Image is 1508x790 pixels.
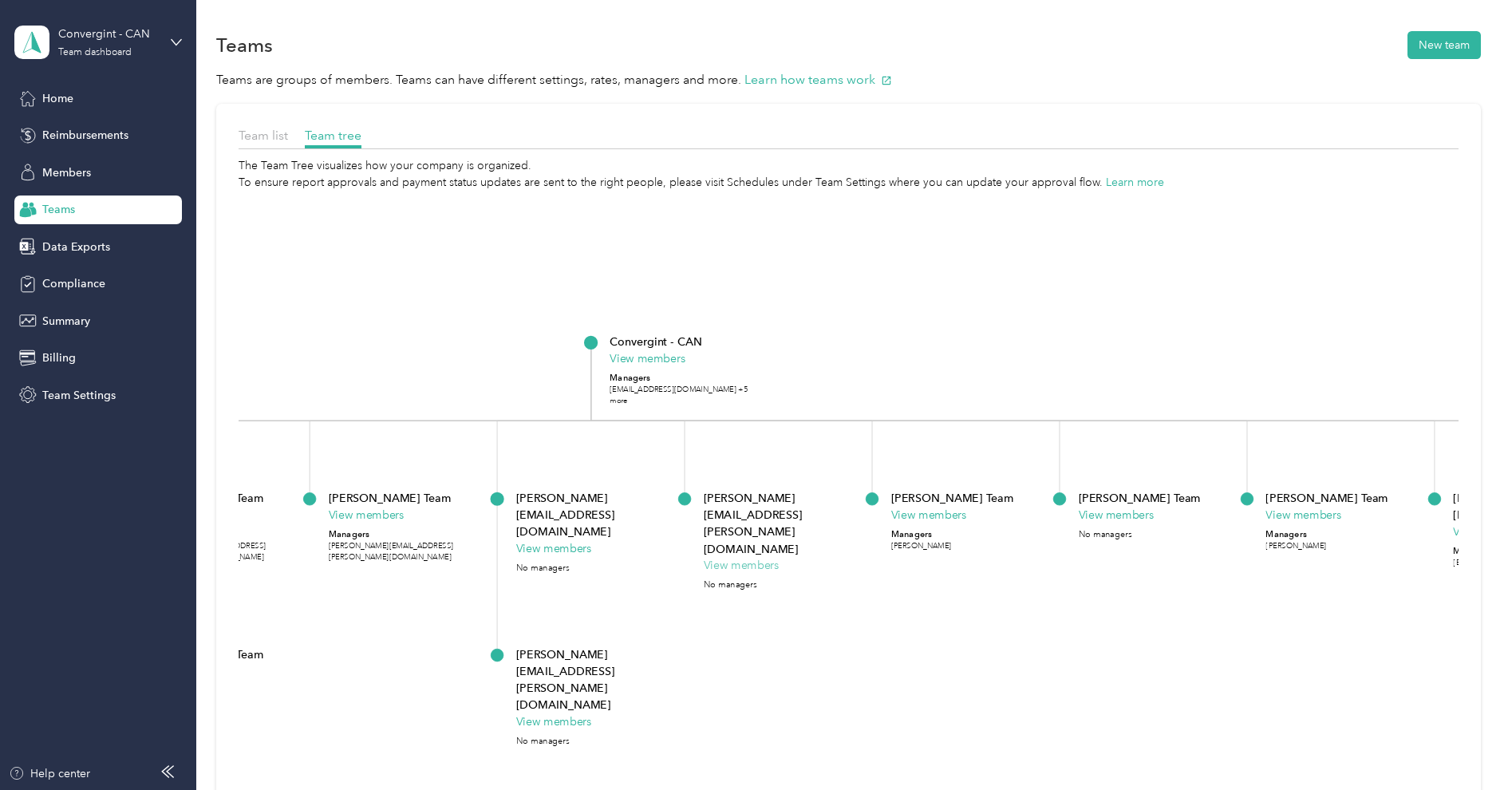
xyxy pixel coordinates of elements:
[42,350,76,366] span: Billing
[610,385,761,406] p: [EMAIL_ADDRESS][DOMAIN_NAME] +5 more
[328,507,404,523] button: View members
[515,735,574,748] div: No managers
[1265,507,1341,523] button: View members
[703,557,779,574] button: View members
[216,37,273,53] h1: Teams
[239,128,288,143] span: Team list
[58,26,158,42] div: Convergint - CAN
[890,541,951,552] p: [PERSON_NAME]
[42,387,116,404] span: Team Settings
[42,239,110,255] span: Data Exports
[1265,541,1326,552] p: [PERSON_NAME]
[328,490,451,507] p: [PERSON_NAME] Team
[515,490,672,540] p: [PERSON_NAME][EMAIL_ADDRESS][DOMAIN_NAME]
[328,541,480,563] p: [PERSON_NAME][EMAIL_ADDRESS][PERSON_NAME][DOMAIN_NAME]
[216,70,1481,90] p: Teams are groups of members. Teams can have different settings, rates, managers and more.
[610,350,685,367] button: View members
[515,562,574,575] div: No managers
[58,48,132,57] div: Team dashboard
[744,70,892,90] button: Learn how teams work
[703,490,859,558] p: [PERSON_NAME][EMAIL_ADDRESS][PERSON_NAME][DOMAIN_NAME]
[1419,701,1508,790] iframe: Everlance-gr Chat Button Frame
[515,713,591,730] button: View members
[42,201,75,218] span: Teams
[1265,527,1326,540] p: Managers
[42,127,128,144] span: Reimbursements
[890,507,966,523] button: View members
[1078,507,1154,523] button: View members
[890,490,1013,507] p: [PERSON_NAME] Team
[42,90,73,107] span: Home
[305,128,361,143] span: Team tree
[1106,174,1164,191] button: Learn more
[328,527,480,540] p: Managers
[610,334,702,350] p: Convergint - CAN
[1078,527,1136,540] div: No managers
[703,579,761,591] div: No managers
[1407,31,1481,59] button: New team
[610,371,761,384] p: Managers
[42,164,91,181] span: Members
[1078,490,1201,507] p: [PERSON_NAME] Team
[515,646,672,713] p: [PERSON_NAME][EMAIL_ADDRESS][PERSON_NAME][DOMAIN_NAME]
[239,159,1164,189] span: The Team Tree visualizes how your company is organized. To ensure report approvals and payment st...
[9,765,90,782] button: Help center
[890,527,951,540] p: Managers
[42,275,105,292] span: Compliance
[515,540,591,557] button: View members
[1265,490,1388,507] p: [PERSON_NAME] Team
[42,313,90,330] span: Summary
